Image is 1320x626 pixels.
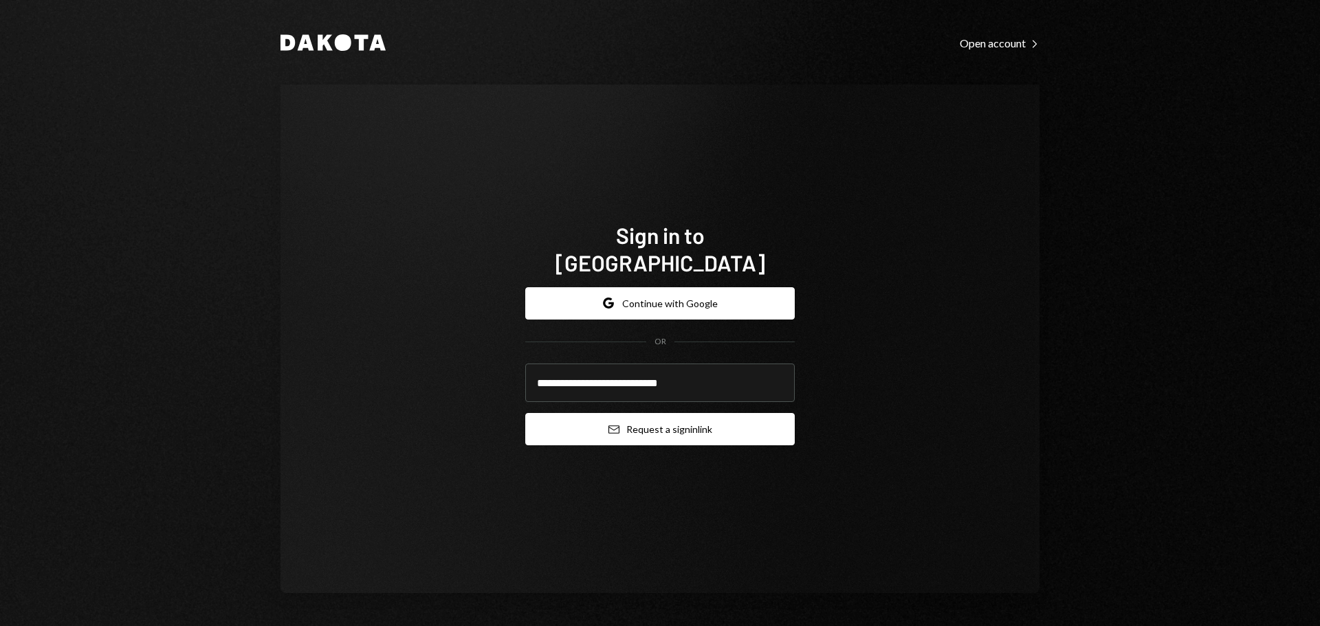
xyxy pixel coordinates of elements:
[525,413,795,445] button: Request a signinlink
[960,35,1039,50] a: Open account
[654,336,666,348] div: OR
[525,287,795,320] button: Continue with Google
[960,36,1039,50] div: Open account
[525,221,795,276] h1: Sign in to [GEOGRAPHIC_DATA]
